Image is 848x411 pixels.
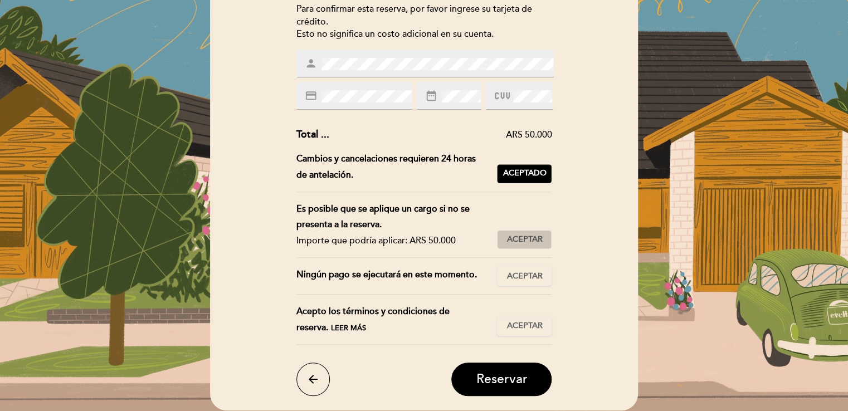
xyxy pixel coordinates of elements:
div: Acepto los términos y condiciones de reserva. [296,304,498,336]
i: person [305,57,317,70]
i: date_range [425,90,437,102]
i: credit_card [305,90,317,102]
button: Aceptar [497,230,552,249]
button: Aceptar [497,317,552,336]
span: Aceptado [503,168,546,179]
button: Reservar [451,363,552,396]
span: Aceptar [506,271,542,282]
span: Reservar [476,371,527,387]
i: arrow_back [306,373,320,386]
button: Aceptado [497,164,552,183]
div: Para confirmar esta reserva, por favor ingrese su tarjeta de crédito. Esto no significa un costo ... [296,3,552,41]
div: ARS 50.000 [329,129,552,141]
div: Ningún pago se ejecutará en este momento. [296,267,498,286]
div: Cambios y cancelaciones requieren 24 horas de antelación. [296,151,498,183]
span: Leer más [331,324,366,332]
span: Total ... [296,128,329,140]
button: Aceptar [497,267,552,286]
span: Aceptar [506,234,542,246]
span: Aceptar [506,320,542,332]
div: Es posible que se aplique un cargo si no se presenta a la reserva. [296,201,489,233]
button: arrow_back [296,363,330,396]
div: Importe que podría aplicar: ARS 50.000 [296,233,489,249]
